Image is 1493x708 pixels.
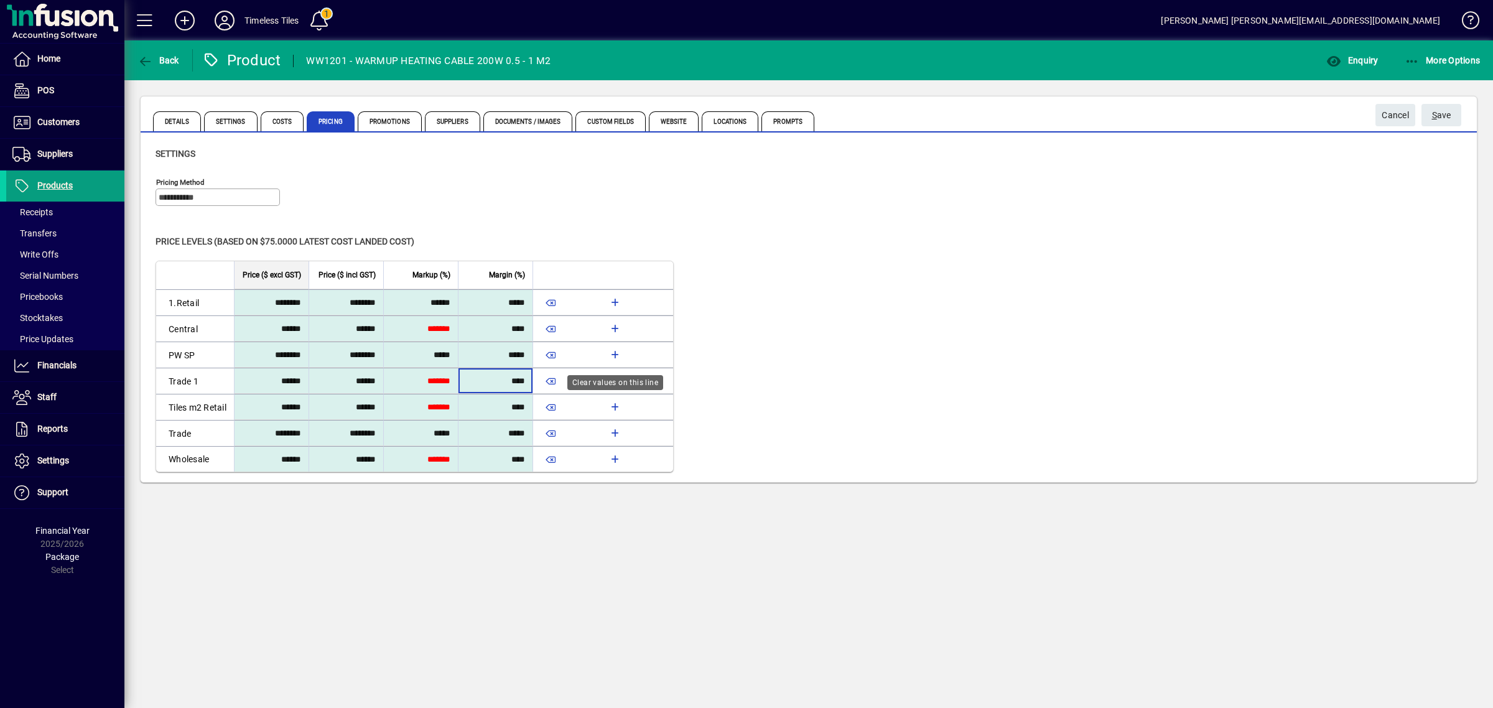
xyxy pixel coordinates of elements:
td: Wholesale [156,446,234,472]
span: Staff [37,392,57,402]
td: Central [156,315,234,342]
span: S [1432,110,1437,120]
td: PW SP [156,342,234,368]
span: Suppliers [425,111,480,131]
span: ave [1432,105,1451,126]
span: Locations [702,111,758,131]
span: Write Offs [12,249,58,259]
span: Pricebooks [12,292,63,302]
td: Tiles m2 Retail [156,394,234,420]
div: [PERSON_NAME] [PERSON_NAME][EMAIL_ADDRESS][DOMAIN_NAME] [1161,11,1440,30]
span: Price ($ incl GST) [319,268,376,282]
span: Costs [261,111,304,131]
span: Cancel [1382,105,1409,126]
button: Save [1421,104,1461,126]
a: Stocktakes [6,307,124,328]
span: Pricing [307,111,355,131]
mat-label: Pricing method [156,178,205,187]
button: Back [134,49,182,72]
span: Markup (%) [412,268,450,282]
a: Price Updates [6,328,124,350]
span: Price Updates [12,334,73,344]
div: Timeless Tiles [244,11,299,30]
span: Prompts [761,111,814,131]
span: Home [37,54,60,63]
span: Price ($ excl GST) [243,268,301,282]
span: Settings [37,455,69,465]
span: Suppliers [37,149,73,159]
td: Trade [156,420,234,446]
a: Serial Numbers [6,265,124,286]
div: Product [202,50,281,70]
a: Customers [6,107,124,138]
a: Knowledge Base [1453,2,1477,43]
a: Home [6,44,124,75]
a: Suppliers [6,139,124,170]
a: Support [6,477,124,508]
button: Profile [205,9,244,32]
a: Staff [6,382,124,413]
span: Stocktakes [12,313,63,323]
app-page-header-button: Back [124,49,193,72]
span: Documents / Images [483,111,573,131]
a: Receipts [6,202,124,223]
button: Enquiry [1323,49,1381,72]
span: Details [153,111,201,131]
span: Financial Year [35,526,90,536]
a: Pricebooks [6,286,124,307]
span: Custom Fields [575,111,645,131]
td: Trade 1 [156,368,234,394]
button: More Options [1402,49,1484,72]
span: Customers [37,117,80,127]
span: Settings [204,111,258,131]
span: Support [37,487,68,497]
span: Receipts [12,207,53,217]
span: Promotions [358,111,422,131]
span: Price levels (based on $75.0000 Latest cost landed cost) [156,236,414,246]
span: Back [137,55,179,65]
button: Add [165,9,205,32]
td: 1.Retail [156,289,234,315]
span: More Options [1405,55,1481,65]
span: Settings [156,149,195,159]
span: POS [37,85,54,95]
span: Reports [37,424,68,434]
span: Transfers [12,228,57,238]
span: Enquiry [1326,55,1378,65]
a: Financials [6,350,124,381]
a: Settings [6,445,124,477]
span: Products [37,180,73,190]
button: Cancel [1375,104,1415,126]
span: Website [649,111,699,131]
span: Package [45,552,79,562]
span: Financials [37,360,77,370]
div: WW1201 - WARMUP HEATING CABLE 200W 0.5 - 1 M2 [306,51,551,71]
div: Clear values on this line [567,375,663,390]
a: Transfers [6,223,124,244]
a: Write Offs [6,244,124,265]
a: POS [6,75,124,106]
a: Reports [6,414,124,445]
span: Margin (%) [489,268,525,282]
span: Serial Numbers [12,271,78,281]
